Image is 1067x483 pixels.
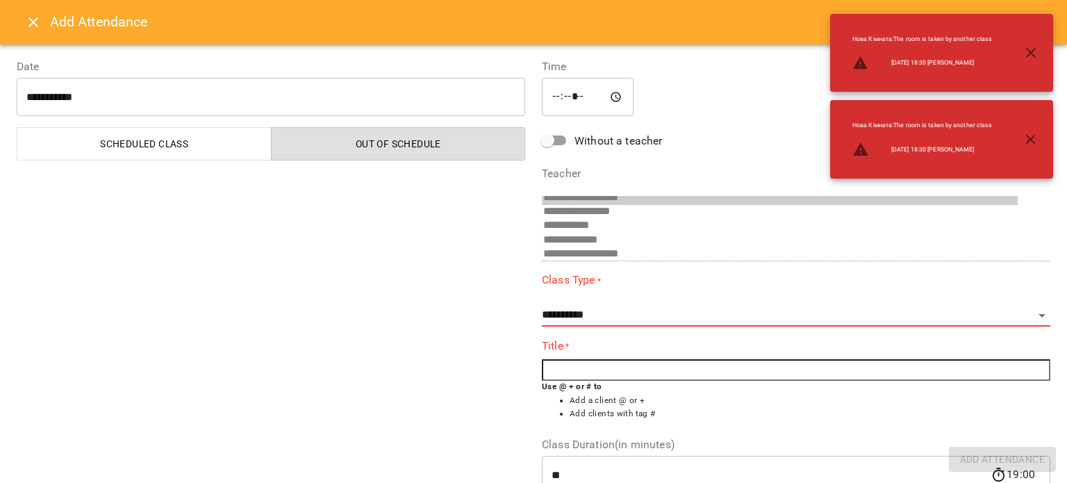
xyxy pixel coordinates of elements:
h6: Add Attendance [50,11,1050,33]
label: Teacher [542,168,1050,179]
label: Class Duration(in minutes) [542,439,1050,450]
span: Without a teacher [574,133,663,149]
span: Out of Schedule [280,136,518,152]
li: [DATE] 18:30 [PERSON_NAME] [841,136,1003,163]
button: Scheduled class [17,127,272,161]
button: Close [17,6,50,39]
li: Нова Кімната : The room is taken by another class [841,115,1003,136]
li: Add a client @ or + [570,394,1050,408]
button: Out of Schedule [271,127,526,161]
label: Time [542,61,1050,72]
li: Нова Кімната : The room is taken by another class [841,29,1003,49]
li: Add clients with tag # [570,407,1050,421]
label: Title [542,338,1050,354]
label: Class Type [542,272,1050,288]
li: [DATE] 18:30 [PERSON_NAME] [841,49,1003,77]
b: Use @ + or # to [542,382,602,391]
label: Date [17,61,525,72]
span: Scheduled class [26,136,263,152]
